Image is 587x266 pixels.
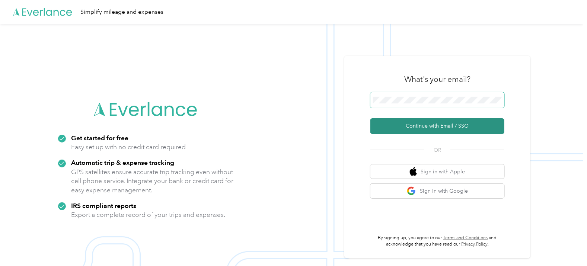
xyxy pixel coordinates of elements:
[370,235,504,248] p: By signing up, you agree to our and acknowledge that you have read our .
[71,158,174,166] strong: Automatic trip & expense tracking
[404,74,470,84] h3: What's your email?
[71,210,225,219] p: Export a complete record of your trips and expenses.
[410,167,417,176] img: apple logo
[71,142,186,152] p: Easy set up with no credit card required
[71,134,128,142] strong: Get started for free
[461,241,488,247] a: Privacy Policy
[424,146,450,154] span: OR
[443,235,488,241] a: Terms and Conditions
[407,186,416,196] img: google logo
[370,118,504,134] button: Continue with Email / SSO
[80,7,163,17] div: Simplify mileage and expenses
[370,184,504,198] button: google logoSign in with Google
[370,164,504,179] button: apple logoSign in with Apple
[71,167,234,195] p: GPS satellites ensure accurate trip tracking even without cell phone service. Integrate your bank...
[71,202,136,209] strong: IRS compliant reports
